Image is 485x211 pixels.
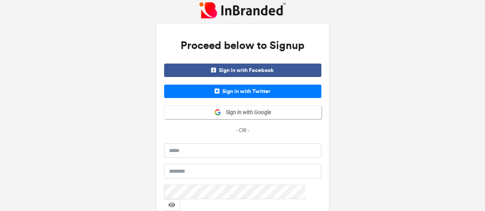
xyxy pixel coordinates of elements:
span: Sign in with Facebook [164,64,321,77]
span: Sign in with Google [221,109,271,116]
img: InBranded Logo [199,2,286,18]
button: Sign in with Google [164,106,321,119]
span: Sign in with Twitter [164,85,321,98]
p: - OR - [164,127,321,134]
h3: Proceed below to Signup [164,31,321,60]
